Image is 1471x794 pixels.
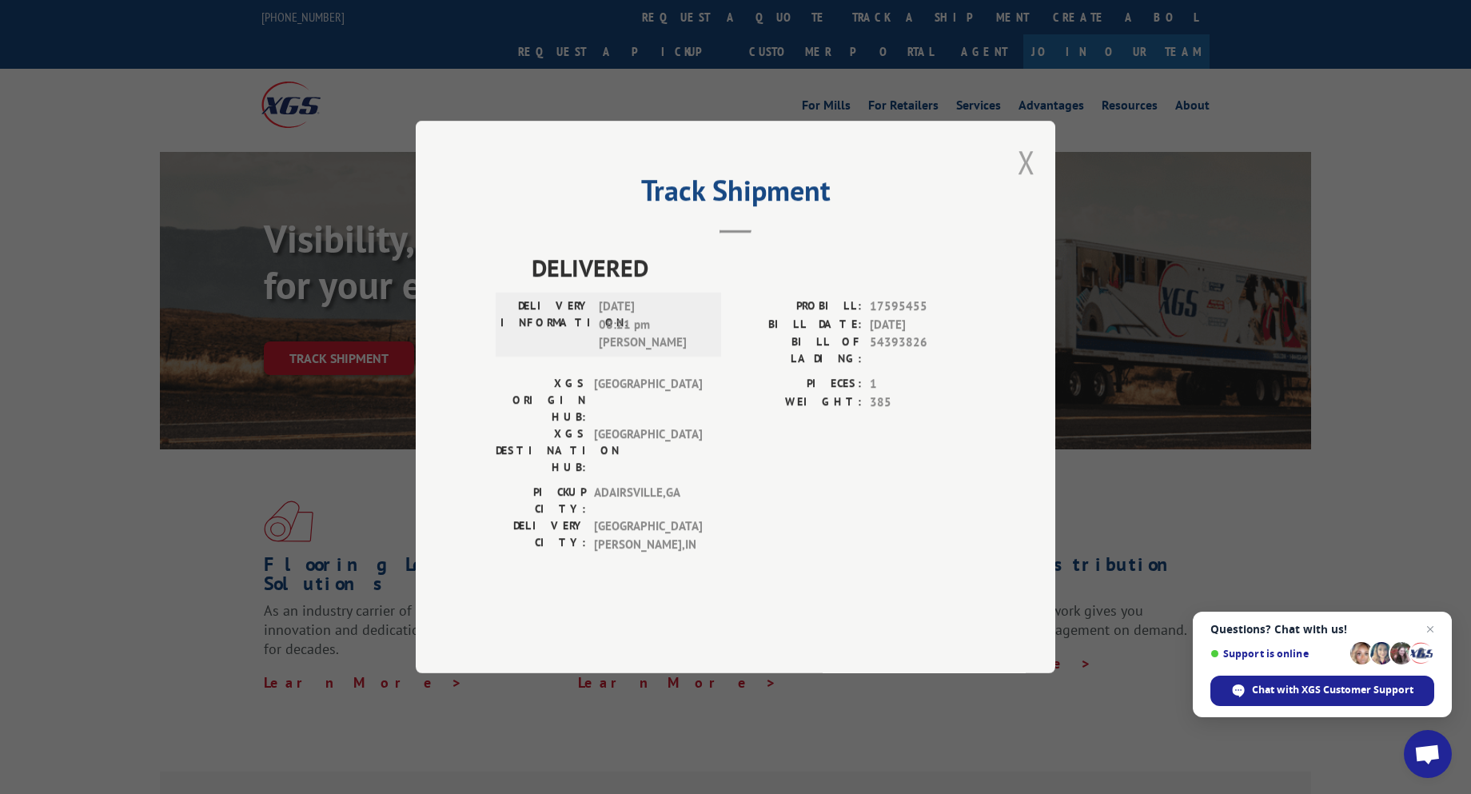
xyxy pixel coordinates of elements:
span: ADAIRSVILLE , GA [594,484,702,517]
div: Open chat [1404,730,1452,778]
span: [GEOGRAPHIC_DATA] [594,375,702,425]
span: Questions? Chat with us! [1210,623,1434,636]
label: PIECES: [735,375,862,393]
div: Chat with XGS Customer Support [1210,676,1434,706]
label: WEIGHT: [735,393,862,412]
label: DELIVERY CITY: [496,517,586,553]
span: Close chat [1421,620,1440,639]
label: PICKUP CITY: [496,484,586,517]
span: [DATE] [870,316,975,334]
label: BILL OF LADING: [735,333,862,367]
span: [GEOGRAPHIC_DATA][PERSON_NAME] , IN [594,517,702,553]
span: 54393826 [870,333,975,367]
span: 385 [870,393,975,412]
span: Support is online [1210,648,1345,660]
label: XGS ORIGIN HUB: [496,375,586,425]
span: DELIVERED [532,249,975,285]
label: BILL DATE: [735,316,862,334]
button: Close modal [1018,141,1035,183]
span: [GEOGRAPHIC_DATA] [594,425,702,476]
span: Chat with XGS Customer Support [1252,683,1413,697]
span: 17595455 [870,297,975,316]
h2: Track Shipment [496,179,975,209]
span: [DATE] 08:21 pm [PERSON_NAME] [599,297,707,352]
label: PROBILL: [735,297,862,316]
label: XGS DESTINATION HUB: [496,425,586,476]
span: 1 [870,375,975,393]
label: DELIVERY INFORMATION: [500,297,591,352]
